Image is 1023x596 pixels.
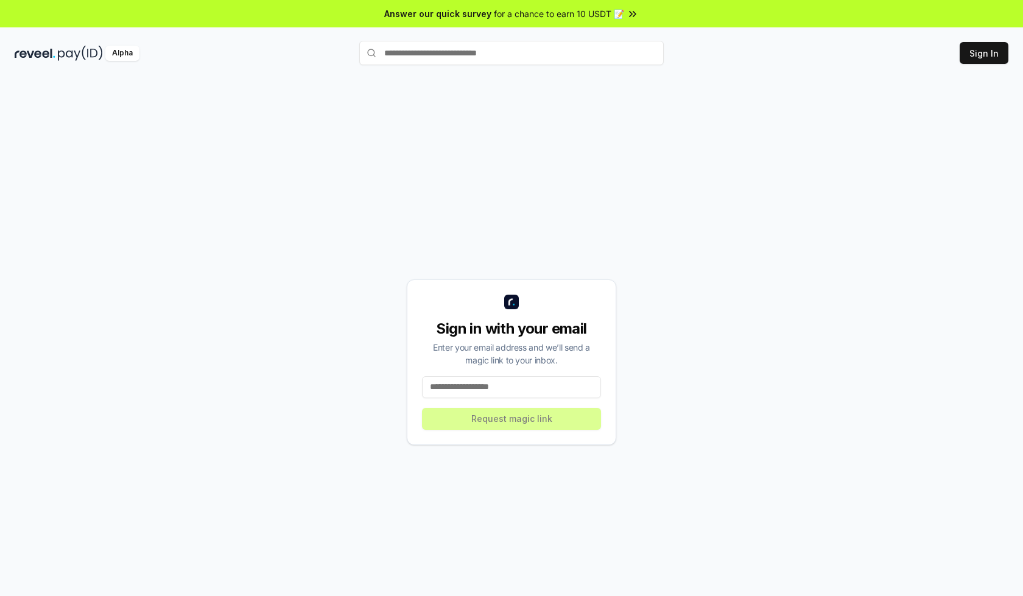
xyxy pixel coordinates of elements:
[494,7,624,20] span: for a chance to earn 10 USDT 📝
[422,341,601,366] div: Enter your email address and we’ll send a magic link to your inbox.
[105,46,139,61] div: Alpha
[960,42,1008,64] button: Sign In
[58,46,103,61] img: pay_id
[384,7,491,20] span: Answer our quick survey
[15,46,55,61] img: reveel_dark
[422,319,601,338] div: Sign in with your email
[504,295,519,309] img: logo_small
